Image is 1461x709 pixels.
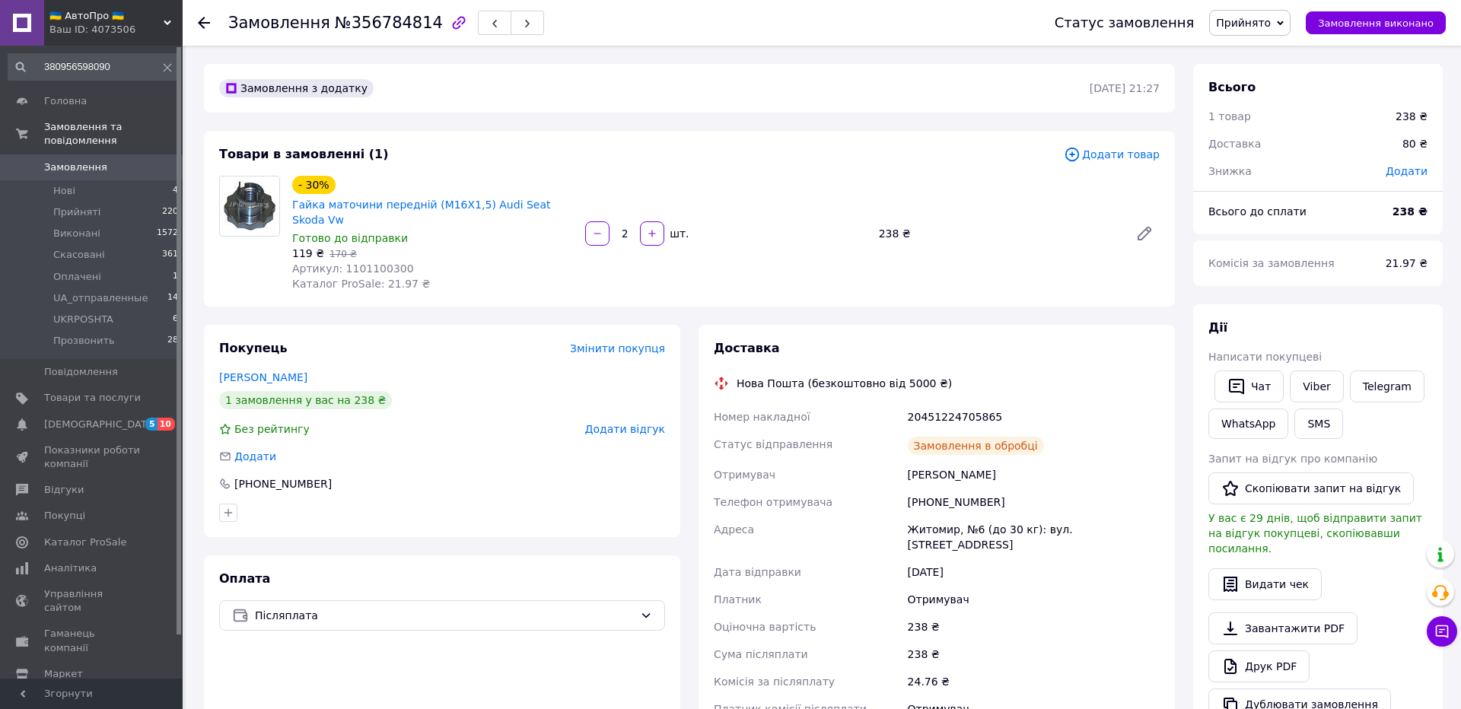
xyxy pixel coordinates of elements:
span: Статус відправлення [714,438,832,450]
span: Додати [1386,165,1428,177]
span: 361 [162,248,178,262]
div: Житомир, №6 (до 30 кг): вул. [STREET_ADDRESS] [905,516,1163,558]
a: Гайка маточини передній (M16X1,5) Audi Seat Skoda Vw [292,199,551,226]
button: Чат з покупцем [1427,616,1457,647]
span: Каталог ProSale: 21.97 ₴ [292,278,430,290]
div: 80 ₴ [1393,127,1437,161]
span: Каталог ProSale [44,536,126,549]
span: Скасовані [53,248,105,262]
span: Сума післяплати [714,648,808,660]
span: Аналітика [44,561,97,575]
span: 1 товар [1208,110,1251,122]
span: Оціночна вартість [714,621,816,633]
a: Завантажити PDF [1208,612,1358,644]
div: 20451224705865 [905,403,1163,431]
span: Замовлення [44,161,107,174]
button: Чат [1214,370,1284,402]
div: Замовлення з додатку [219,79,374,97]
b: 238 ₴ [1393,205,1428,218]
span: Телефон отримувача [714,496,832,508]
span: Замовлення та повідомлення [44,120,183,148]
span: Адреса [714,523,754,536]
span: Платник [714,593,762,606]
span: Готово до відправки [292,232,408,244]
span: 1572 [157,227,178,240]
a: Друк PDF [1208,650,1310,682]
span: Комісія за замовлення [1208,257,1335,269]
span: Оплачені [53,270,101,284]
div: шт. [666,226,690,241]
span: Додати товар [1064,146,1160,163]
span: 28 [167,334,178,348]
div: Повернутися назад [198,15,210,30]
div: Замовлення в обробці [908,437,1044,455]
span: Дії [1208,320,1227,335]
span: Прозвонить [53,334,115,348]
div: [PERSON_NAME] [905,461,1163,488]
a: [PERSON_NAME] [219,371,307,383]
span: 14 [167,291,178,305]
span: Повідомлення [44,365,118,379]
span: Артикул: 1101100300 [292,262,414,275]
span: UKRPOSHTA [53,313,113,326]
span: 220 [162,205,178,219]
span: Товари в замовленні (1) [219,147,389,161]
div: 238 ₴ [873,223,1123,244]
span: Замовлення [228,14,330,32]
div: [PHONE_NUMBER] [233,476,333,491]
span: Виконані [53,227,100,240]
span: Замовлення виконано [1318,17,1434,29]
span: Відгуки [44,483,84,497]
div: Нова Пошта (безкоштовно від 5000 ₴) [733,376,956,391]
span: Написати покупцеві [1208,351,1322,363]
span: Змінити покупця [570,342,665,354]
span: Оплата [219,571,270,586]
button: Скопіювати запит на відгук [1208,472,1414,504]
span: 4 [173,184,178,198]
div: Ваш ID: 4073506 [49,23,183,37]
span: Комісія за післяплату [714,676,835,688]
span: Без рейтингу [234,423,310,435]
span: 1 [173,270,178,284]
div: 238 ₴ [905,613,1163,641]
input: Пошук [8,53,180,81]
span: Прийнято [1216,17,1271,29]
span: Доставка [1208,138,1261,150]
div: Статус замовлення [1055,15,1195,30]
span: Показники роботи компанії [44,444,141,471]
span: Отримувач [714,469,775,481]
span: Головна [44,94,87,108]
span: 119 ₴ [292,247,324,259]
span: Покупець [219,341,288,355]
time: [DATE] 21:27 [1090,82,1160,94]
span: Прийняті [53,205,100,219]
span: Товари та послуги [44,391,141,405]
a: Редагувати [1129,218,1160,249]
span: Знижка [1208,165,1252,177]
div: - 30% [292,176,336,194]
span: У вас є 29 днів, щоб відправити запит на відгук покупцеві, скопіювавши посилання. [1208,512,1422,555]
span: 21.97 ₴ [1386,257,1428,269]
span: Гаманець компанії [44,627,141,654]
div: Отримувач [905,586,1163,613]
span: Додати відгук [585,423,665,435]
a: Viber [1290,370,1343,402]
span: Всього [1208,80,1256,94]
div: 238 ₴ [1396,109,1428,124]
span: Запит на відгук про компанію [1208,453,1377,465]
button: SMS [1294,409,1343,439]
span: 6 [173,313,178,326]
span: №356784814 [335,14,443,32]
span: UA_отправленные [53,291,148,305]
div: 238 ₴ [905,641,1163,668]
button: Замовлення виконано [1306,11,1446,34]
span: Післяплата [255,607,634,624]
img: Гайка маточини передній (M16X1,5) Audi Seat Skoda Vw [220,177,279,234]
div: 24.76 ₴ [905,668,1163,695]
div: [DATE] [905,558,1163,586]
span: Всього до сплати [1208,205,1307,218]
span: Номер накладної [714,411,810,423]
span: Доставка [714,341,780,355]
div: 1 замовлення у вас на 238 ₴ [219,391,392,409]
span: 170 ₴ [329,249,357,259]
